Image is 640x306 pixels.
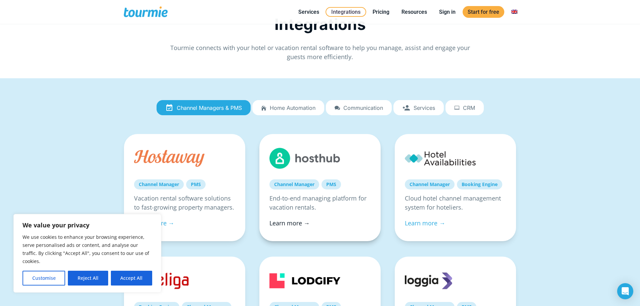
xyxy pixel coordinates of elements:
a: Switch to [506,8,522,16]
span: Integrations [274,15,366,34]
a: Channel Manager [134,179,184,189]
a: Learn more → [269,219,310,227]
div: Open Intercom Messenger [617,283,633,299]
a: PMS [186,179,206,189]
p: Vacation rental software solutions to fast-growing property managers. [134,194,235,212]
a: Integrations [326,7,366,17]
a: Sign in [434,8,461,16]
p: End-to-end managing platform for vacation rentals. [269,194,371,212]
a: Booking Engine [457,179,502,189]
span: Services [414,105,435,111]
p: We value your privacy [23,221,152,229]
span: Home automation [270,105,315,111]
p: We use cookies to enhance your browsing experience, serve personalised ads or content, and analys... [23,233,152,265]
span: Communication [343,105,383,111]
a: Channel Manager [405,179,455,189]
a: Start for free [463,6,504,18]
button: Reject All [68,271,108,286]
span: Channel Managers & PMS [177,105,242,111]
button: Accept All [111,271,152,286]
a: Services [293,8,324,16]
a: Pricing [368,8,394,16]
a: Resources [396,8,432,16]
p: Cloud hotel channel management system for hoteliers. [405,194,506,212]
span: CRM [463,105,475,111]
a: Channel Manager [269,179,319,189]
span: Tourmie connects with your hotel or vacation rental software to help you manage, assist and engag... [170,44,470,61]
button: Customise [23,271,65,286]
a: PMS [322,179,341,189]
a: Learn more → [405,219,445,227]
